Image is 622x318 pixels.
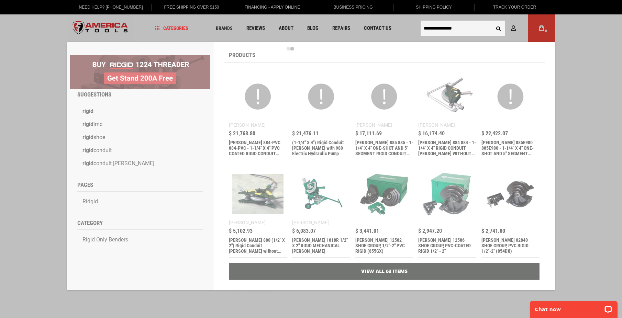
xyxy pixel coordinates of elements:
a: Brands [213,24,236,33]
iframe: LiveChat chat widget [525,296,622,318]
button: Search [492,22,505,35]
span: Categories [155,26,188,31]
span: Brands [216,26,233,31]
a: Categories [152,24,191,33]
